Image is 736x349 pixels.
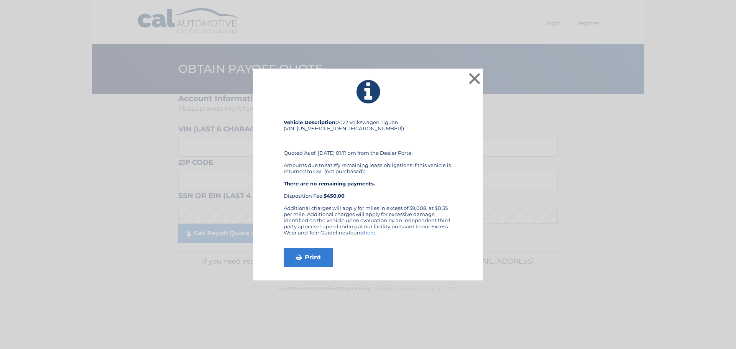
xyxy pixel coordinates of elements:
a: Print [284,248,333,267]
button: × [467,71,482,86]
div: Amounts due to satisfy remaining lease obligations if this vehicle is returned to CAL (not purcha... [284,162,452,199]
strong: $450.00 [324,193,345,199]
strong: Vehicle Description: [284,119,337,125]
a: here [364,229,375,236]
div: Additional charges will apply for miles in excess of 39,008, at $0.35 per mile. Additional charge... [284,205,452,242]
strong: There are no remaining payments. [284,180,375,187]
div: 2022 Volkswagen Tiguan (VIN: [US_VEHICLE_IDENTIFICATION_NUMBER]) Quoted As of: [DATE] 01:11 pm fr... [284,119,452,205]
